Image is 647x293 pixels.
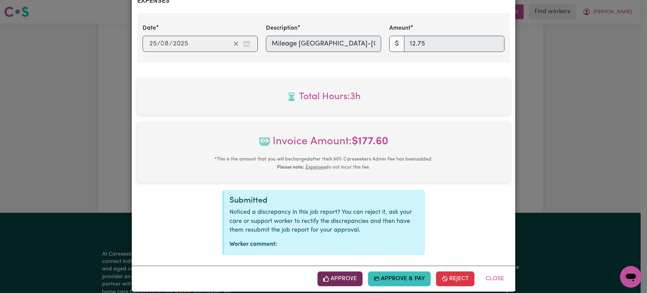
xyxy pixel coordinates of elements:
button: Approve & Pay [368,271,431,286]
label: Date [143,24,156,33]
b: Please note: [277,165,304,170]
button: Approve [317,271,363,286]
input: -- [149,39,157,49]
span: Submitted [229,197,268,205]
button: Reject [436,271,474,286]
input: ---- [173,39,188,49]
button: Enter the date of expense [241,39,252,49]
u: Expenses [305,165,326,170]
input: Mileage West Pymble-Macquarie Centre- North Ryde RSL-home [266,36,381,52]
strong: Worker comment: [229,241,277,247]
input: -- [161,39,169,49]
span: $ [389,36,404,52]
label: Description [266,24,298,33]
button: Clear date [231,39,241,49]
span: 0 [160,40,164,47]
span: / [157,40,160,48]
iframe: Button to launch messaging window [620,266,642,288]
label: Amount [389,24,410,33]
b: $ 177.60 [352,136,388,147]
span: Total hours worked: 3 hours [143,90,504,104]
span: / [169,40,173,48]
p: Noticed a discrepancy in this job report? You can reject it, ask your care or support worker to r... [229,208,419,235]
span: Invoice Amount: [143,134,504,155]
small: This is the amount that you will be charged after the 9.90 % Careseekers Admin Fee has been added... [214,157,433,170]
button: Close [480,271,510,286]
